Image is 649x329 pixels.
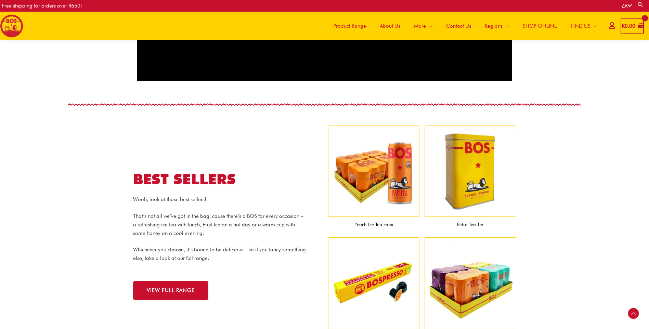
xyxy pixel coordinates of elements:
[328,237,420,329] img: bospresso® capsules
[328,126,420,217] img: Tea, rooibos tea, Bos ice tea, bos brands, teas, iced tea
[133,195,308,204] p: Wooh, look at those best sellers!
[425,217,516,232] figcaption: Retro Tea Tin
[571,16,590,36] span: FIND US
[380,16,400,36] span: About Us
[133,170,321,189] h2: BEST SELLERS
[425,237,516,329] img: bos variety pack 300ml
[321,12,604,40] nav: Site Navigation
[328,217,420,232] figcaption: Peach Ice Tea cans
[133,246,308,263] p: Whichever you choose, it’s bound to be delicious – so if you fancy something else, take a look at...
[485,16,503,36] span: Regions
[622,23,635,29] bdi: 0.00
[333,16,366,36] span: Product Range
[133,212,308,237] p: That’s not all we’ve got in the bag, cause there’s a BOS for every occasion – a refreshing ice te...
[373,12,407,40] a: About Us
[621,18,644,34] a: View Shopping Cart, empty
[425,126,516,217] img: BOS_tea-bag-tin-copy-1
[326,12,373,40] a: Product Range
[439,12,478,40] a: Contact Us
[523,16,557,36] span: SHOP ONLINE
[414,16,426,36] span: More
[622,23,625,29] span: R
[516,12,564,40] a: SHOP ONLINE
[407,12,439,40] a: More
[622,3,632,9] a: ZA
[133,281,208,300] a: VIEW FULL RANGE
[147,288,195,293] span: VIEW FULL RANGE
[478,12,516,40] a: Regions
[637,1,644,8] a: Search button
[446,16,471,36] span: Contact Us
